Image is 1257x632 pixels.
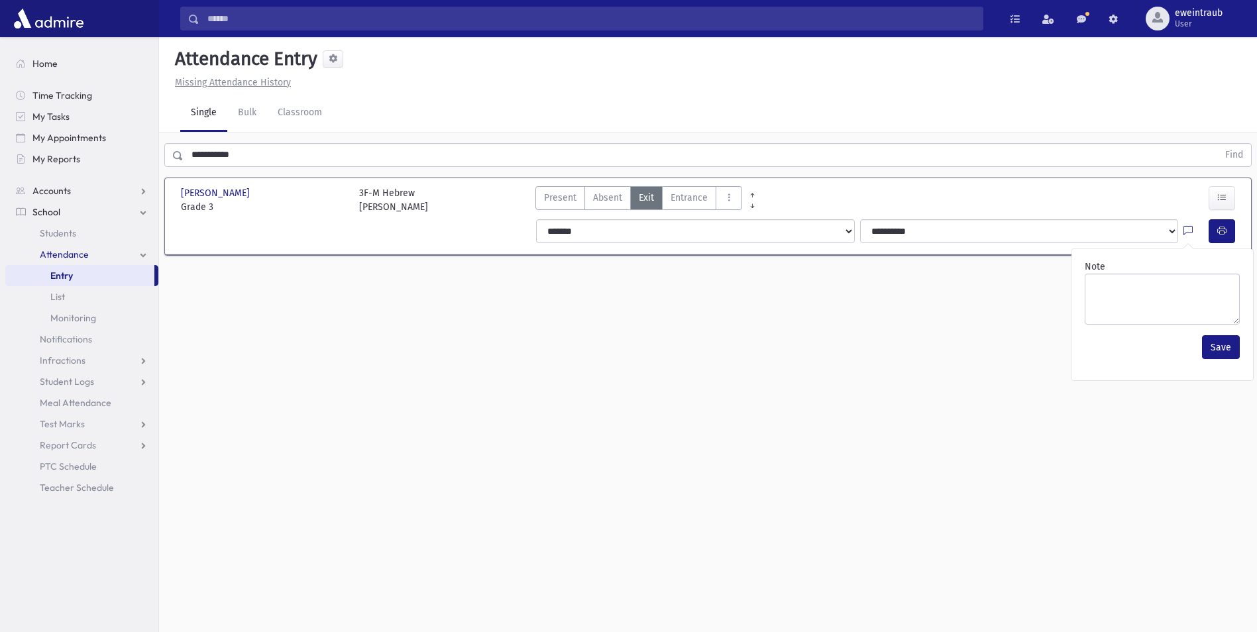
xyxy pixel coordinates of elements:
[544,191,576,205] span: Present
[40,482,114,494] span: Teacher Schedule
[40,376,94,388] span: Student Logs
[5,286,158,307] a: List
[40,333,92,345] span: Notifications
[32,58,58,70] span: Home
[5,85,158,106] a: Time Tracking
[40,248,89,260] span: Attendance
[170,77,291,88] a: Missing Attendance History
[32,89,92,101] span: Time Tracking
[671,191,708,205] span: Entrance
[5,148,158,170] a: My Reports
[32,132,106,144] span: My Appointments
[175,77,291,88] u: Missing Attendance History
[32,111,70,123] span: My Tasks
[5,127,158,148] a: My Appointments
[359,186,428,214] div: 3F-M Hebrew [PERSON_NAME]
[1175,19,1223,29] span: User
[5,392,158,413] a: Meal Attendance
[5,371,158,392] a: Student Logs
[181,186,252,200] span: [PERSON_NAME]
[50,270,73,282] span: Entry
[5,244,158,265] a: Attendance
[40,397,111,409] span: Meal Attendance
[593,191,622,205] span: Absent
[32,206,60,218] span: School
[40,354,85,366] span: Infractions
[40,418,85,430] span: Test Marks
[5,477,158,498] a: Teacher Schedule
[40,227,76,239] span: Students
[50,291,65,303] span: List
[5,307,158,329] a: Monitoring
[180,95,227,132] a: Single
[5,201,158,223] a: School
[535,186,742,214] div: AttTypes
[50,312,96,324] span: Monitoring
[5,413,158,435] a: Test Marks
[5,350,158,371] a: Infractions
[32,153,80,165] span: My Reports
[5,53,158,74] a: Home
[639,191,654,205] span: Exit
[5,106,158,127] a: My Tasks
[5,456,158,477] a: PTC Schedule
[5,180,158,201] a: Accounts
[5,329,158,350] a: Notifications
[5,265,154,286] a: Entry
[199,7,983,30] input: Search
[5,435,158,456] a: Report Cards
[170,48,317,70] h5: Attendance Entry
[40,460,97,472] span: PTC Schedule
[1217,144,1251,166] button: Find
[227,95,267,132] a: Bulk
[11,5,87,32] img: AdmirePro
[40,439,96,451] span: Report Cards
[267,95,333,132] a: Classroom
[5,223,158,244] a: Students
[1175,8,1223,19] span: eweintraub
[1085,260,1105,274] label: Note
[1202,335,1240,359] button: Save
[181,200,346,214] span: Grade 3
[32,185,71,197] span: Accounts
